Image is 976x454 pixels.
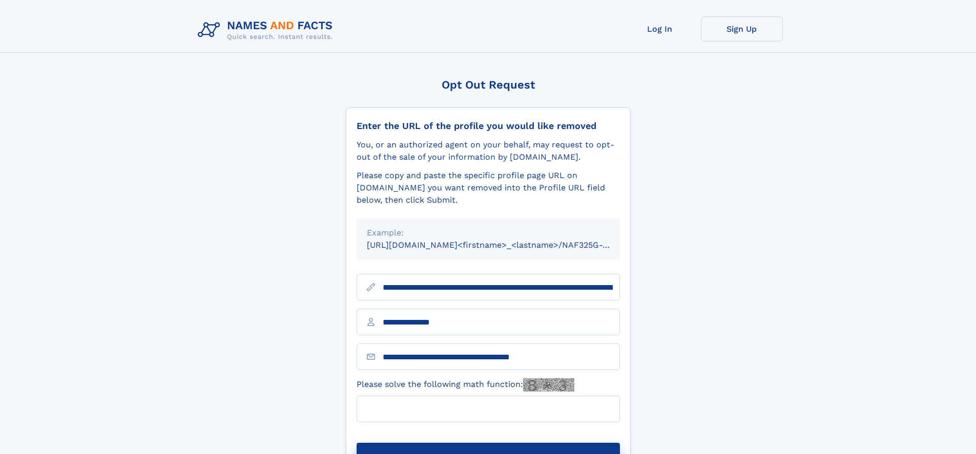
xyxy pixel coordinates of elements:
[357,378,574,392] label: Please solve the following math function:
[367,240,639,250] small: [URL][DOMAIN_NAME]<firstname>_<lastname>/NAF325G-xxxxxxxx
[357,169,620,206] div: Please copy and paste the specific profile page URL on [DOMAIN_NAME] you want removed into the Pr...
[357,120,620,132] div: Enter the URL of the profile you would like removed
[701,16,783,41] a: Sign Up
[367,227,610,239] div: Example:
[346,78,631,91] div: Opt Out Request
[194,16,341,44] img: Logo Names and Facts
[357,139,620,163] div: You, or an authorized agent on your behalf, may request to opt-out of the sale of your informatio...
[619,16,701,41] a: Log In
